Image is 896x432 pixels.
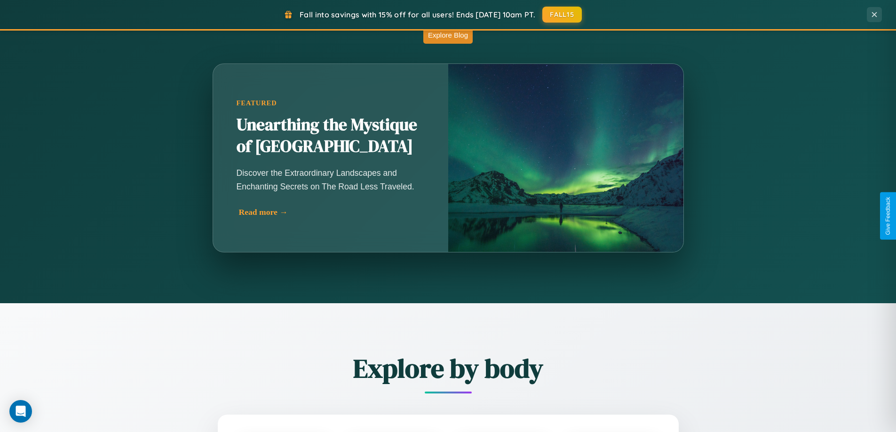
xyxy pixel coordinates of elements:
p: Discover the Extraordinary Landscapes and Enchanting Secrets on The Road Less Traveled. [237,166,425,193]
div: Read more → [239,207,427,217]
div: Give Feedback [885,197,891,235]
button: Explore Blog [423,26,473,44]
div: Open Intercom Messenger [9,400,32,423]
span: Fall into savings with 15% off for all users! Ends [DATE] 10am PT. [300,10,535,19]
h2: Explore by body [166,350,730,386]
div: Featured [237,99,425,107]
h2: Unearthing the Mystique of [GEOGRAPHIC_DATA] [237,114,425,157]
button: FALL15 [542,7,582,23]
